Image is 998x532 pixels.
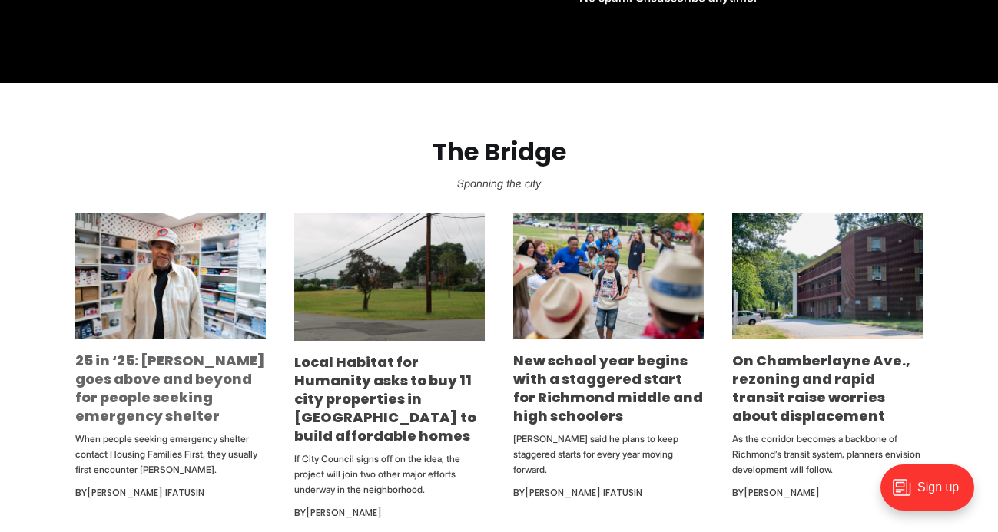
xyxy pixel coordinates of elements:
div: By [75,484,266,502]
p: When people seeking emergency shelter contact Housing Families First, they usually first encounte... [75,431,266,477]
a: [PERSON_NAME] [306,506,382,519]
img: New school year begins with a staggered start for Richmond middle and high schoolers [513,213,704,340]
p: As the corridor becomes a backbone of Richmond’s transit system, planners envision development wi... [732,431,923,477]
h2: The Bridge [25,138,973,167]
img: 25 in ‘25: Rodney Hopkins goes above and beyond for people seeking emergency shelter [75,213,266,340]
iframe: portal-trigger [867,457,998,532]
a: [PERSON_NAME] [744,486,820,499]
p: [PERSON_NAME] said he plans to keep staggered starts for every year moving forward. [513,431,704,477]
a: [PERSON_NAME] Ifatusin [525,486,642,499]
div: By [732,484,923,502]
img: On Chamberlayne Ave., rezoning and rapid transit raise worries about displacement [732,213,923,339]
p: Spanning the city [25,173,973,194]
a: On Chamberlayne Ave., rezoning and rapid transit raise worries about displacement [732,351,910,425]
img: Local Habitat for Humanity asks to buy 11 city properties in Northside to build affordable homes [294,213,485,341]
a: Local Habitat for Humanity asks to buy 11 city properties in [GEOGRAPHIC_DATA] to build affordabl... [294,352,476,445]
div: By [513,484,704,502]
a: 25 in ‘25: [PERSON_NAME] goes above and beyond for people seeking emergency shelter [75,351,265,425]
p: If City Council signs off on the idea, the project will join two other major efforts underway in ... [294,451,485,497]
a: New school year begins with a staggered start for Richmond middle and high schoolers [513,351,703,425]
a: [PERSON_NAME] Ifatusin [87,486,204,499]
div: By [294,504,485,522]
